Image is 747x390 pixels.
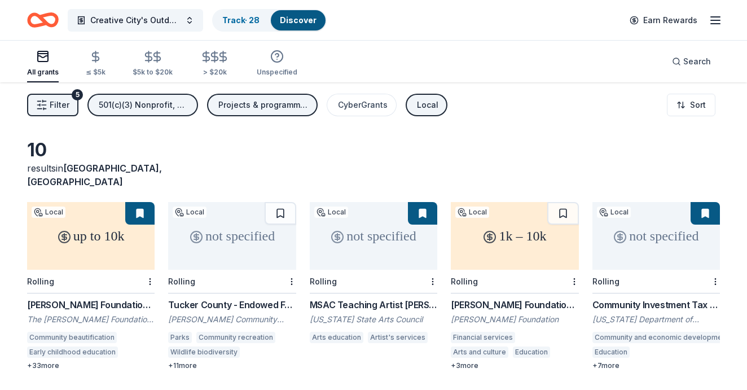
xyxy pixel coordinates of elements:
[455,207,489,218] div: Local
[122,347,146,358] div: Parks
[310,277,337,286] div: Rolling
[133,46,173,82] button: $5k to $20k
[168,361,296,370] div: + 11 more
[451,361,578,370] div: + 3 more
[27,361,155,370] div: + 33 more
[27,68,59,77] div: All grants
[168,202,296,370] a: not specifiedLocalRollingTucker County - Endowed Funds[PERSON_NAME] Community FoundationParksComm...
[87,94,198,116] button: 501(c)(3) Nonprofit, Pre-K to 12th school or school district
[168,277,195,286] div: Rolling
[592,202,720,270] div: not specified
[27,202,155,370] a: up to 10kLocalRolling[PERSON_NAME] Foundation Small GrantsThe [PERSON_NAME] Foundation Inc.Commun...
[310,332,363,343] div: Arts education
[690,98,706,112] span: Sort
[27,277,54,286] div: Rolling
[451,277,478,286] div: Rolling
[133,68,173,77] div: $5k to $20k
[72,89,83,100] div: 5
[314,207,348,218] div: Local
[513,347,550,358] div: Education
[280,15,317,25] a: Discover
[368,332,428,343] div: Artist's services
[27,161,155,189] div: results
[196,332,275,343] div: Community recreation
[406,94,447,116] button: Local
[451,202,578,370] a: 1k – 10kLocalRolling[PERSON_NAME] Foundation Grant[PERSON_NAME] FoundationFinancial servicesArts ...
[451,202,578,270] div: 1k – 10k
[168,332,192,343] div: Parks
[257,68,297,77] div: Unspecified
[200,46,230,82] button: > $20k
[592,347,630,358] div: Education
[592,277,619,286] div: Rolling
[27,7,59,33] a: Home
[27,314,155,325] div: The [PERSON_NAME] Foundation Inc.
[310,202,437,270] div: not specified
[310,202,437,347] a: not specifiedLocalRollingMSAC Teaching Artist [PERSON_NAME][US_STATE] State Arts CouncilArts educ...
[86,68,106,77] div: ≤ $5k
[27,298,155,312] div: [PERSON_NAME] Foundation Small Grants
[327,94,397,116] button: CyberGrants
[222,15,260,25] a: Track· 28
[90,14,181,27] span: Creative City's Outdoor Classroom Project
[667,94,715,116] button: Sort
[168,298,296,312] div: Tucker County - Endowed Funds
[99,98,189,112] div: 501(c)(3) Nonprofit, Pre-K to 12th school or school district
[592,314,720,325] div: [US_STATE] Department of Housing and Community Development (DHCD)
[68,9,203,32] button: Creative City's Outdoor Classroom Project
[592,298,720,312] div: Community Investment Tax Credits Program
[310,298,437,312] div: MSAC Teaching Artist [PERSON_NAME]
[592,361,720,370] div: + 7 more
[27,94,78,116] button: Filter5
[451,347,508,358] div: Arts and culture
[218,98,309,112] div: Projects & programming, Education, Other
[683,55,711,68] span: Search
[27,45,59,82] button: All grants
[32,207,65,218] div: Local
[338,98,388,112] div: CyberGrants
[27,139,155,161] div: 10
[623,10,704,30] a: Earn Rewards
[27,347,118,358] div: Early childhood education
[592,202,720,370] a: not specifiedLocalRollingCommunity Investment Tax Credits Program[US_STATE] Department of Housing...
[27,163,162,187] span: in
[168,314,296,325] div: [PERSON_NAME] Community Foundation
[27,163,162,187] span: [GEOGRAPHIC_DATA], [GEOGRAPHIC_DATA]
[451,314,578,325] div: [PERSON_NAME] Foundation
[27,202,155,270] div: up to 10k
[86,46,106,82] button: ≤ $5k
[200,68,230,77] div: > $20k
[212,9,327,32] button: Track· 28Discover
[634,347,713,358] div: Housing development
[451,298,578,312] div: [PERSON_NAME] Foundation Grant
[50,98,69,112] span: Filter
[27,332,117,343] div: Community beautification
[207,94,318,116] button: Projects & programming, Education, Other
[451,332,515,343] div: Financial services
[663,50,720,73] button: Search
[168,347,240,358] div: Wildlife biodiversity
[257,45,297,82] button: Unspecified
[173,207,206,218] div: Local
[168,202,296,270] div: not specified
[310,314,437,325] div: [US_STATE] State Arts Council
[597,207,631,218] div: Local
[417,98,438,112] div: Local
[592,332,731,343] div: Community and economic development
